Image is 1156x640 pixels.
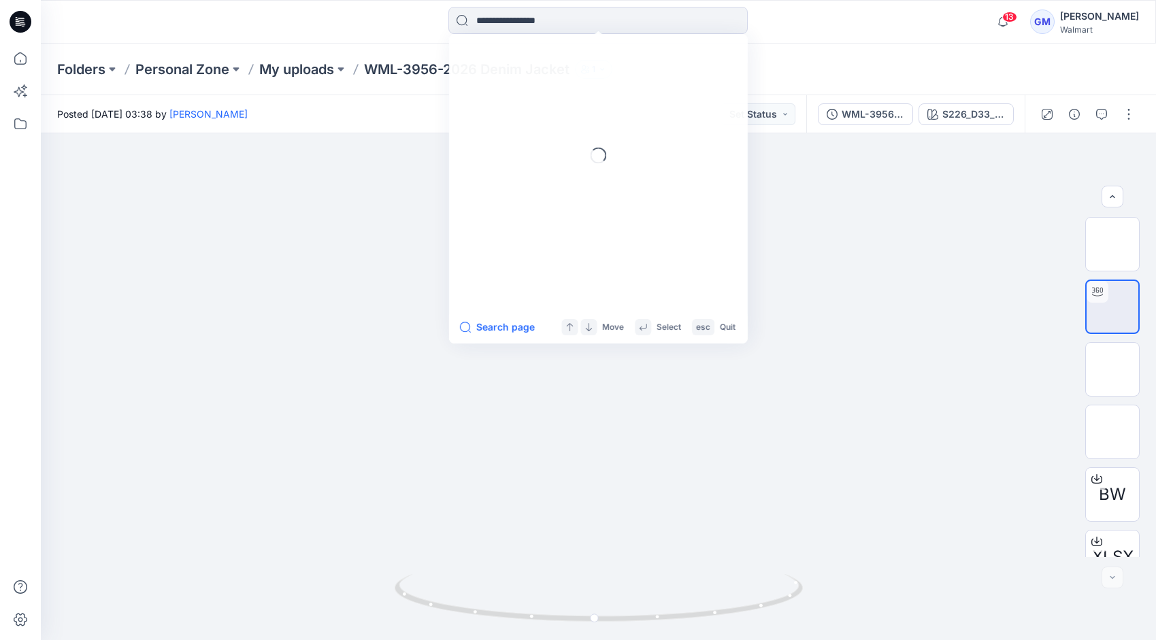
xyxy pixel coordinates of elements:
div: WML-3956-2026 Denim Jacket_Full Colorway [842,107,904,122]
span: BW [1099,482,1126,507]
button: WML-3956-2026 Denim Jacket_Full Colorway [818,103,913,125]
p: Move [602,320,624,335]
div: S226_D33_SC_ Snakeskin Print_ Cream100_G3001B_12.6in [942,107,1005,122]
div: GM [1030,10,1055,34]
a: Folders [57,60,105,79]
p: WML-3956-2026 Denim Jacket [364,60,569,79]
button: S226_D33_SC_ Snakeskin Print_ Cream100_G3001B_12.6in [919,103,1014,125]
div: [PERSON_NAME] [1060,8,1139,24]
span: 13 [1002,12,1017,22]
p: esc [696,320,710,335]
span: Posted [DATE] 03:38 by [57,107,248,121]
button: Details [1063,103,1085,125]
button: Search page [460,319,535,335]
a: My uploads [259,60,334,79]
span: XLSX [1092,545,1134,569]
div: Walmart [1060,24,1139,35]
a: [PERSON_NAME] [169,108,248,120]
p: Quit [720,320,736,335]
p: Select [657,320,681,335]
a: Personal Zone [135,60,229,79]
